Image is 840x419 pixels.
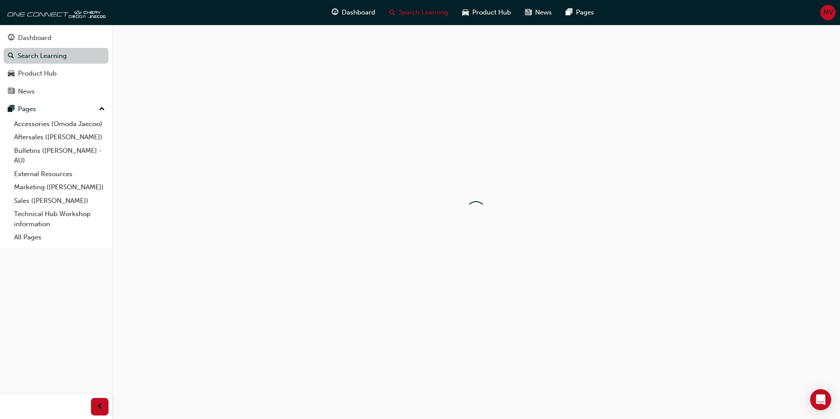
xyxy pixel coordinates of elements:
[382,4,455,22] a: search-iconSearch Learning
[559,4,601,22] a: pages-iconPages
[576,7,594,18] span: Pages
[810,389,831,410] div: Open Intercom Messenger
[472,7,511,18] span: Product Hub
[8,70,14,78] span: car-icon
[18,104,36,114] div: Pages
[4,30,109,46] a: Dashboard
[11,231,109,244] a: All Pages
[11,144,109,167] a: Bulletins ([PERSON_NAME] - AU)
[525,7,532,18] span: news-icon
[518,4,559,22] a: news-iconNews
[342,7,375,18] span: Dashboard
[11,117,109,131] a: Accessories (Omoda Jaecoo)
[4,28,109,101] button: DashboardSearch LearningProduct HubNews
[325,4,382,22] a: guage-iconDashboard
[399,7,448,18] span: Search Learning
[8,34,14,42] span: guage-icon
[462,7,469,18] span: car-icon
[18,69,57,79] div: Product Hub
[4,65,109,82] a: Product Hub
[18,33,51,43] div: Dashboard
[332,7,338,18] span: guage-icon
[455,4,518,22] a: car-iconProduct Hub
[11,194,109,208] a: Sales ([PERSON_NAME])
[11,181,109,194] a: Marketing ([PERSON_NAME])
[389,7,395,18] span: search-icon
[4,4,105,21] img: oneconnect
[4,83,109,100] a: News
[11,167,109,181] a: External Resources
[99,104,105,115] span: up-icon
[820,5,836,20] button: MV
[97,401,103,412] span: prev-icon
[8,52,14,60] span: search-icon
[11,130,109,144] a: Aftersales ([PERSON_NAME])
[4,101,109,117] button: Pages
[566,7,572,18] span: pages-icon
[535,7,552,18] span: News
[8,105,14,113] span: pages-icon
[823,7,833,18] span: MV
[11,207,109,231] a: Technical Hub Workshop information
[8,88,14,96] span: news-icon
[18,87,35,97] div: News
[4,48,109,64] a: Search Learning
